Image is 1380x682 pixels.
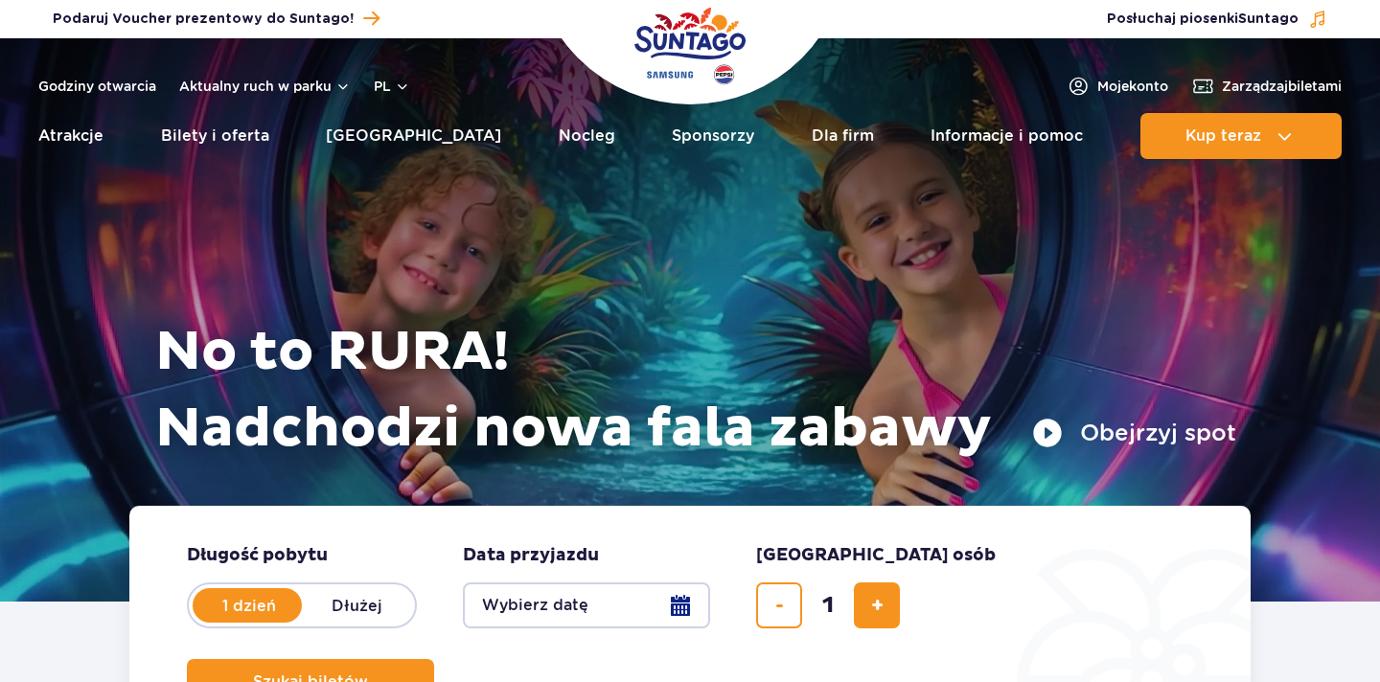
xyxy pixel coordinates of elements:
span: Zarządzaj biletami [1222,77,1342,96]
span: Długość pobytu [187,544,328,567]
a: Atrakcje [38,113,103,159]
span: Data przyjazdu [463,544,599,567]
label: Dłużej [302,585,411,625]
a: Sponsorzy [672,113,754,159]
a: [GEOGRAPHIC_DATA] [326,113,501,159]
label: 1 dzień [195,585,304,625]
button: Wybierz datę [463,582,710,628]
span: Podaruj Voucher prezentowy do Suntago! [53,10,354,29]
span: Moje konto [1097,77,1168,96]
span: Kup teraz [1185,127,1261,145]
button: usuń bilet [756,582,802,628]
button: pl [374,77,410,96]
button: Aktualny ruch w parku [179,79,351,94]
h1: No to RURA! Nadchodzi nowa fala zabawy [155,314,1236,467]
button: Posłuchaj piosenkiSuntago [1107,10,1327,29]
span: Posłuchaj piosenki [1107,10,1299,29]
a: Godziny otwarcia [38,77,156,96]
a: Mojekonto [1067,75,1168,98]
a: Nocleg [559,113,615,159]
input: liczba biletów [805,582,851,628]
a: Zarządzajbiletami [1191,75,1342,98]
a: Dla firm [812,113,874,159]
button: Kup teraz [1140,113,1342,159]
a: Podaruj Voucher prezentowy do Suntago! [53,6,379,32]
button: Obejrzyj spot [1032,418,1236,448]
span: Suntago [1238,12,1299,26]
button: dodaj bilet [854,582,900,628]
span: [GEOGRAPHIC_DATA] osób [756,544,996,567]
a: Informacje i pomoc [931,113,1083,159]
a: Bilety i oferta [161,113,269,159]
